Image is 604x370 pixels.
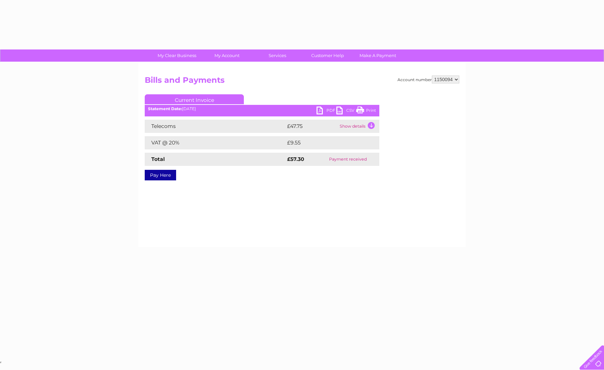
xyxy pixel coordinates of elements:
a: Current Invoice [145,94,244,104]
strong: £57.30 [287,156,304,162]
td: Payment received [317,153,379,166]
div: [DATE] [145,107,379,111]
div: Account number [397,76,459,83]
h2: Bills and Payments [145,76,459,88]
td: £47.75 [285,120,338,133]
a: My Clear Business [150,49,204,62]
strong: Total [151,156,165,162]
td: £9.55 [285,136,364,149]
a: Make A Payment [351,49,405,62]
td: Show details [338,120,379,133]
a: Customer Help [300,49,355,62]
td: Telecoms [145,120,285,133]
a: Pay Here [145,170,176,180]
b: Statement Date: [148,106,182,111]
a: My Account [200,49,254,62]
a: Print [356,107,376,116]
a: Services [250,49,305,62]
a: PDF [317,107,336,116]
td: VAT @ 20% [145,136,285,149]
a: CSV [336,107,356,116]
